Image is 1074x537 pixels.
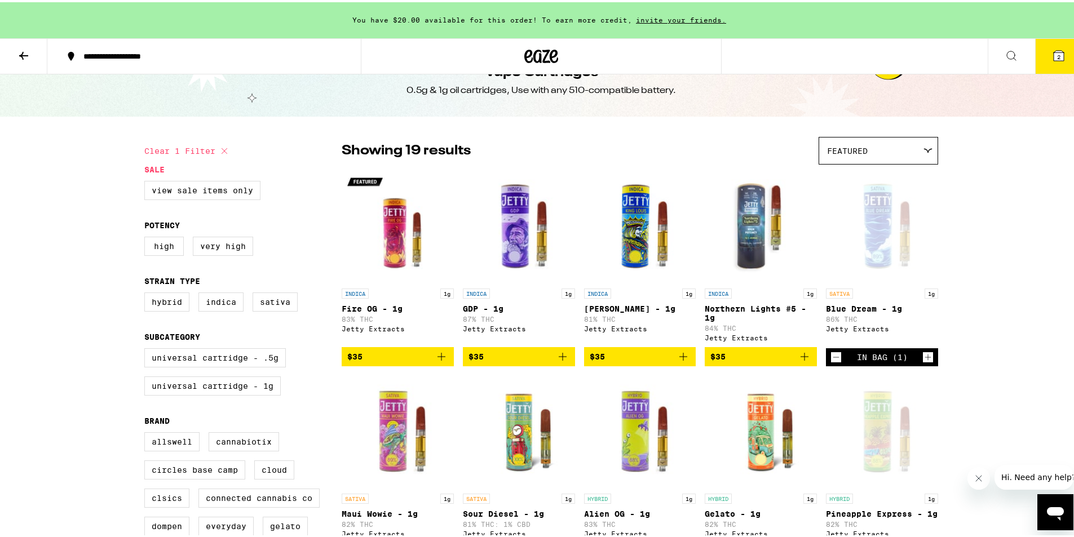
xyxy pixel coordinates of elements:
[705,373,817,486] img: Jetty Extracts - Gelato - 1g
[584,528,696,535] div: Jetty Extracts
[347,350,363,359] span: $35
[967,465,990,487] iframe: Close message
[826,302,938,311] p: Blue Dream - 1g
[590,350,605,359] span: $35
[253,290,298,309] label: Sativa
[705,168,817,281] img: Jetty Extracts - Northern Lights #5 - 1g
[682,491,696,502] p: 1g
[584,373,696,486] img: Jetty Extracts - Alien OG - 1g
[198,290,244,309] label: Indica
[463,528,575,535] div: Jetty Extracts
[705,332,817,339] div: Jetty Extracts
[144,135,231,163] button: Clear 1 filter
[406,82,676,95] div: 0.5g & 1g oil cartridges, Use with any 510-compatible battery.
[144,179,260,198] label: View Sale Items Only
[463,507,575,516] p: Sour Diesel - 1g
[144,374,281,393] label: Universal Cartridge - 1g
[1037,492,1073,528] iframe: Button to launch messaging window
[463,286,490,296] p: INDICA
[705,286,732,296] p: INDICA
[826,168,938,346] a: Open page for Blue Dream - 1g from Jetty Extracts
[710,350,726,359] span: $35
[705,322,817,330] p: 84% THC
[7,8,81,17] span: Hi. Need any help?
[830,349,842,361] button: Decrement
[440,491,454,502] p: 1g
[342,528,454,535] div: Jetty Extracts
[826,528,938,535] div: Jetty Extracts
[342,491,369,502] p: SATIVA
[193,234,253,254] label: Very High
[342,168,454,281] img: Jetty Extracts - Fire OG - 1g
[144,290,189,309] label: Hybrid
[198,486,320,505] label: Connected Cannabis Co
[705,345,817,364] button: Add to bag
[352,14,632,21] span: You have $20.00 available for this order! To earn more credit,
[995,463,1073,487] iframe: Message from company
[263,514,308,534] label: Gelato
[144,486,189,505] label: CLSICS
[826,323,938,330] div: Jetty Extracts
[144,330,200,339] legend: Subcategory
[803,491,817,502] p: 1g
[857,350,908,360] div: In Bag (1)
[584,491,611,502] p: HYBRID
[209,430,279,449] label: Cannabiotix
[826,507,938,516] p: Pineapple Express - 1g
[144,234,184,254] label: High
[584,286,611,296] p: INDICA
[584,168,696,345] a: Open page for King Louis - 1g from Jetty Extracts
[584,313,696,321] p: 81% THC
[705,491,732,502] p: HYBRID
[584,518,696,526] p: 83% THC
[144,514,189,534] label: Dompen
[463,491,490,502] p: SATIVA
[562,491,575,502] p: 1g
[826,518,938,526] p: 82% THC
[254,458,294,477] label: Cloud
[925,286,938,296] p: 1g
[584,168,696,281] img: Jetty Extracts - King Louis - 1g
[826,491,853,502] p: HYBRID
[463,313,575,321] p: 87% THC
[705,168,817,345] a: Open page for Northern Lights #5 - 1g from Jetty Extracts
[682,286,696,296] p: 1g
[463,345,575,364] button: Add to bag
[925,491,938,502] p: 1g
[1057,51,1060,58] span: 2
[144,414,170,423] legend: Brand
[342,345,454,364] button: Add to bag
[463,518,575,526] p: 81% THC: 1% CBD
[342,286,369,296] p: INDICA
[144,458,245,477] label: Circles Base Camp
[144,219,180,228] legend: Potency
[440,286,454,296] p: 1g
[584,345,696,364] button: Add to bag
[342,323,454,330] div: Jetty Extracts
[827,144,868,153] span: Featured
[144,346,286,365] label: Universal Cartridge - .5g
[342,302,454,311] p: Fire OG - 1g
[198,514,254,534] label: Everyday
[342,168,454,345] a: Open page for Fire OG - 1g from Jetty Extracts
[632,14,730,21] span: invite your friends.
[803,286,817,296] p: 1g
[922,349,934,361] button: Increment
[826,286,853,296] p: SATIVA
[342,518,454,526] p: 82% THC
[705,302,817,320] p: Northern Lights #5 - 1g
[342,507,454,516] p: Maui Wowie - 1g
[144,274,200,283] legend: Strain Type
[463,168,575,281] img: Jetty Extracts - GDP - 1g
[584,302,696,311] p: [PERSON_NAME] - 1g
[342,373,454,486] img: Jetty Extracts - Maui Wowie - 1g
[144,430,200,449] label: Allswell
[562,286,575,296] p: 1g
[705,518,817,526] p: 82% THC
[584,507,696,516] p: Alien OG - 1g
[705,507,817,516] p: Gelato - 1g
[584,323,696,330] div: Jetty Extracts
[342,139,471,158] p: Showing 19 results
[463,323,575,330] div: Jetty Extracts
[144,163,165,172] legend: Sale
